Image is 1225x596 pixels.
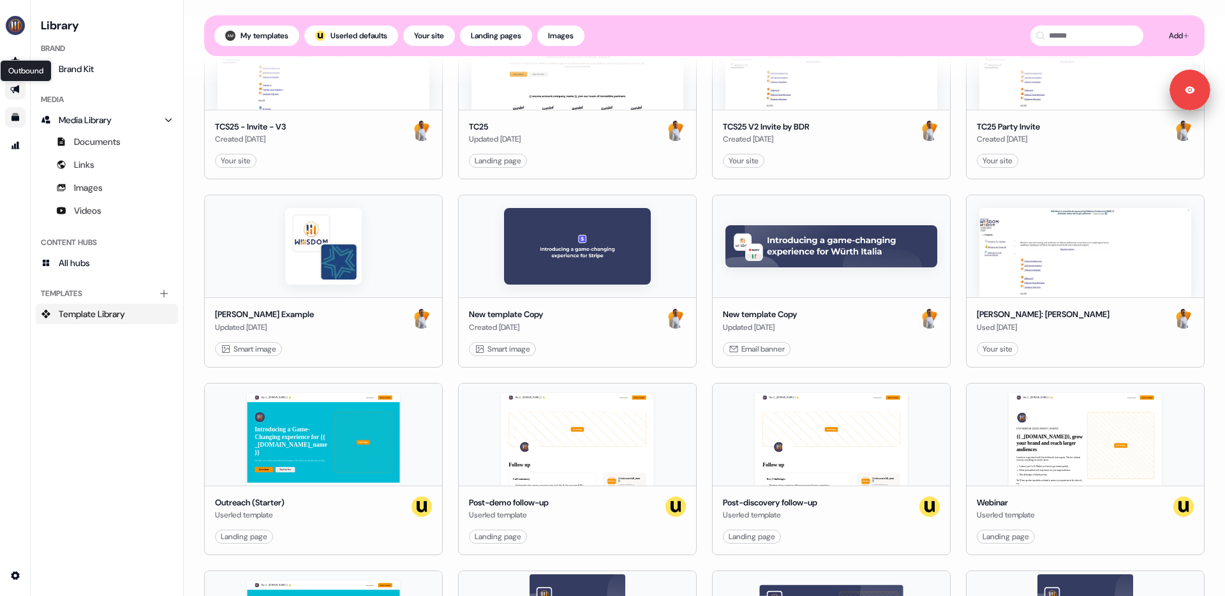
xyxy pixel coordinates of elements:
[665,121,686,141] img: Tony
[36,59,178,79] a: Brand Kit
[74,135,121,148] span: Documents
[469,308,543,321] div: New template Copy
[412,308,432,329] img: Tony
[983,343,1013,355] div: Your site
[504,208,650,285] img: New template Copy
[977,321,1110,334] div: Used [DATE]
[979,208,1191,297] img: Ryan: Tony
[469,321,543,334] div: Created [DATE]
[723,133,810,145] div: Created [DATE]
[59,257,90,269] span: All hubs
[665,308,686,329] img: Tony
[977,509,1035,521] div: Userled template
[36,15,178,33] h3: Library
[36,110,178,130] a: Media Library
[204,195,443,368] button: Ryan Example[PERSON_NAME] ExampleUpdated [DATE]Tony Smart image
[983,154,1013,167] div: Your site
[36,131,178,152] a: Documents
[403,26,455,46] button: Your site
[469,496,549,509] div: Post-demo follow-up
[225,31,235,41] img: Ailsa
[475,343,530,355] div: Smart image
[204,7,443,180] button: TCS25 - Invite - V3TCS25 - Invite - V3Created [DATE]TonyYour site
[412,496,432,517] img: userled logo
[74,204,101,217] span: Videos
[725,225,937,267] img: New template Copy
[469,121,521,133] div: TC25
[729,154,759,167] div: Your site
[36,38,178,59] div: Brand
[5,107,26,128] a: Go to templates
[475,530,521,543] div: Landing page
[1173,496,1194,517] img: userled logo
[215,121,286,133] div: TCS25 - Invite - V3
[723,121,810,133] div: TCS25 V2 Invite by BDR
[412,121,432,141] img: Tony
[36,154,178,175] a: Links
[919,308,940,329] img: Tony
[458,195,697,368] button: New template CopyNew template CopyCreated [DATE]Tony Smart image
[712,7,951,180] button: TCS25 V2 Invite by BDRTCS25 V2 Invite by BDRCreated [DATE]TonyYour site
[59,114,112,126] span: Media Library
[215,308,314,321] div: [PERSON_NAME] Example
[723,509,817,521] div: Userled template
[919,496,940,517] img: userled logo
[5,51,26,71] a: Go to prospects
[966,195,1205,368] button: Ryan: Tony[PERSON_NAME]: [PERSON_NAME]Used [DATE]TonyYour site
[469,133,521,145] div: Updated [DATE]
[977,133,1040,145] div: Created [DATE]
[215,321,314,334] div: Updated [DATE]
[36,200,178,221] a: Videos
[537,26,584,46] button: Images
[59,308,125,320] span: Template Library
[215,496,285,509] div: Outreach (Starter)
[5,135,26,156] a: Go to attribution
[304,26,398,46] button: userled logo;Userled defaults
[5,565,26,586] a: Go to integrations
[221,154,251,167] div: Your site
[315,31,325,41] div: ;
[723,321,797,334] div: Updated [DATE]
[458,383,697,556] button: Hey {{ _[DOMAIN_NAME] }} 👋Learn moreBook a demoYour imageFollow upCall summary Understand what cu...
[59,63,94,75] span: Brand Kit
[204,383,443,556] button: Hey {{ _[DOMAIN_NAME] }} 👋Learn moreBook a demoIntroducing a Game-Changing experience for {{ _[DO...
[729,343,785,355] div: Email banner
[469,509,549,521] div: Userled template
[665,496,686,517] img: userled logo
[712,383,951,556] button: Hey {{ _[DOMAIN_NAME] }} 👋Learn moreBook a demoYour imageFollow upKey Challenges Breaking down co...
[966,383,1205,556] button: Hey {{ _[DOMAIN_NAME] }} 👋Learn moreBook a demoLIVE WEBINAR | [DATE] 1PM EST | 10AM PST{{ _[DOMAI...
[977,496,1035,509] div: Webinar
[475,154,521,167] div: Landing page
[983,530,1029,543] div: Landing page
[458,7,697,180] button: TC25TC25Updated [DATE]TonyLanding page
[221,343,276,355] div: Smart image
[1159,26,1194,46] button: Add
[723,496,817,509] div: Post-discovery follow-up
[1173,308,1194,329] img: Tony
[74,158,94,171] span: Links
[36,177,178,198] a: Images
[221,530,267,543] div: Landing page
[729,530,775,543] div: Landing page
[919,121,940,141] img: Tony
[5,79,26,100] a: Go to outbound experience
[215,133,286,145] div: Created [DATE]
[285,208,362,285] img: Ryan Example
[36,283,178,304] div: Templates
[1173,121,1194,141] img: Tony
[36,253,178,273] a: All hubs
[36,89,178,110] div: Media
[315,31,325,41] img: userled logo
[977,121,1040,133] div: TC25 Party Invite
[36,232,178,253] div: Content Hubs
[214,26,299,46] button: My templates
[215,509,285,521] div: Userled template
[712,195,951,368] button: New template CopyNew template CopyUpdated [DATE]Tony Email banner
[74,181,103,194] span: Images
[966,7,1205,180] button: TC25 Party InviteTC25 Party InviteCreated [DATE]TonyYour site
[723,308,797,321] div: New template Copy
[460,26,532,46] button: Landing pages
[36,304,178,324] a: Template Library
[977,308,1110,321] div: [PERSON_NAME]: [PERSON_NAME]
